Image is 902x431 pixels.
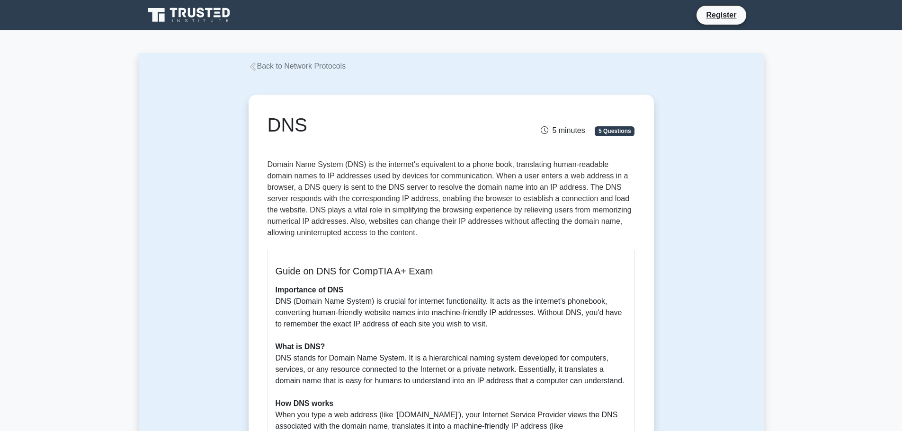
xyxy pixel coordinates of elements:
[268,159,635,242] p: Domain Name System (DNS) is the internet's equivalent to a phone book, translating human-readable...
[249,62,346,70] a: Back to Network Protocols
[276,286,344,294] strong: Importance of DNS
[276,343,325,351] strong: What is DNS?
[276,399,334,407] strong: How DNS works
[541,126,585,134] span: 5 minutes
[268,114,509,136] h1: DNS
[700,9,742,21] a: Register
[595,126,634,136] span: 5 Questions
[276,265,627,277] h5: Guide on DNS for CompTIA A+ Exam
